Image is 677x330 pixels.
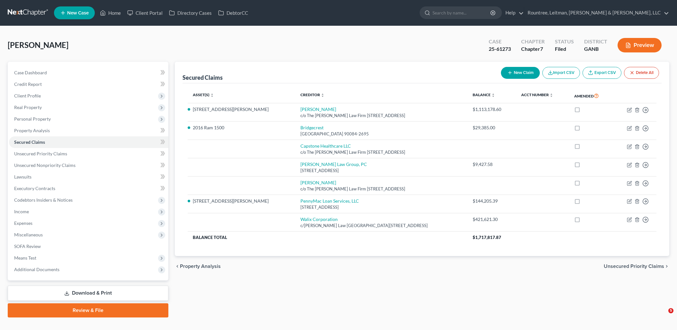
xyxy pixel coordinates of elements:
[300,168,462,174] div: [STREET_ADDRESS]
[8,40,68,50] span: [PERSON_NAME]
[300,149,462,155] div: c/o The [PERSON_NAME] Law Firm [STREET_ADDRESS]
[655,308,671,324] iframe: Intercom live chat
[473,216,511,223] div: $421,621.30
[14,267,59,272] span: Additional Documents
[300,223,462,229] div: c/[PERSON_NAME] Law [GEOGRAPHIC_DATA][STREET_ADDRESS]
[300,186,462,192] div: c/o The [PERSON_NAME] Law Firm [STREET_ADDRESS]
[9,160,168,171] a: Unsecured Nonpriority Claims
[300,143,351,149] a: Capstone Healthcare LLC
[473,106,511,113] div: $1,113,178.60
[300,106,336,112] a: [PERSON_NAME]
[14,243,41,249] span: SOFA Review
[584,38,607,45] div: District
[521,92,553,97] a: Acct Number unfold_more
[9,67,168,78] a: Case Dashboard
[321,93,325,97] i: unfold_more
[9,171,168,183] a: Lawsuits
[618,38,662,52] button: Preview
[14,151,67,156] span: Unsecured Priority Claims
[14,197,73,203] span: Codebtors Insiders & Notices
[300,125,324,130] a: Bridgecrest
[193,106,290,113] li: [STREET_ADDRESS][PERSON_NAME]
[604,264,664,269] span: Unsecured Priority Claims
[569,88,613,103] th: Amended
[300,113,462,119] div: c/o The [PERSON_NAME] Law Firm [STREET_ADDRESS]
[9,125,168,136] a: Property Analysis
[180,264,221,269] span: Property Analysis
[14,209,29,214] span: Income
[14,105,42,110] span: Real Property
[193,124,290,131] li: 2016 Ram 1500
[491,93,495,97] i: unfold_more
[521,38,545,45] div: Chapter
[501,67,540,79] button: New Claim
[124,7,166,19] a: Client Portal
[432,7,491,19] input: Search by name...
[8,286,168,301] a: Download & Print
[489,38,511,45] div: Case
[473,92,495,97] a: Balance unfold_more
[175,264,221,269] button: chevron_left Property Analysis
[584,45,607,53] div: GANB
[8,303,168,317] a: Review & File
[210,93,214,97] i: unfold_more
[175,264,180,269] i: chevron_left
[668,308,673,313] span: 5
[14,116,51,122] span: Personal Property
[555,38,574,45] div: Status
[300,216,338,222] a: Walix Corporation
[14,186,55,191] span: Executory Contracts
[583,67,621,79] a: Export CSV
[300,161,367,167] a: [PERSON_NAME] Law Group, PC
[188,232,468,243] th: Balance Total
[664,264,669,269] i: chevron_right
[97,7,124,19] a: Home
[300,180,336,185] a: [PERSON_NAME]
[473,124,511,131] div: $29,385.00
[300,92,325,97] a: Creditor unfold_more
[14,255,36,261] span: Means Test
[521,45,545,53] div: Chapter
[604,264,669,269] button: Unsecured Priority Claims chevron_right
[9,78,168,90] a: Credit Report
[489,45,511,53] div: 25-61273
[14,174,31,179] span: Lawsuits
[14,128,50,133] span: Property Analysis
[300,204,462,210] div: [STREET_ADDRESS]
[300,131,462,137] div: [GEOGRAPHIC_DATA] 90084-2695
[9,148,168,160] a: Unsecured Priority Claims
[9,136,168,148] a: Secured Claims
[624,67,659,79] button: Delete All
[14,81,42,87] span: Credit Report
[524,7,669,19] a: Rountree, Leitman, [PERSON_NAME] & [PERSON_NAME], LLC
[9,183,168,194] a: Executory Contracts
[14,93,41,98] span: Client Profile
[14,232,43,237] span: Miscellaneous
[473,235,501,240] span: $1,717,817.87
[14,220,32,226] span: Expenses
[166,7,215,19] a: Directory Cases
[542,67,580,79] button: Import CSV
[473,161,511,168] div: $9,427.58
[215,7,251,19] a: DebtorCC
[300,198,359,204] a: PennyMac Loan Services, LLC
[193,198,290,204] li: [STREET_ADDRESS][PERSON_NAME]
[183,74,223,81] div: Secured Claims
[540,46,543,52] span: 7
[14,70,47,75] span: Case Dashboard
[14,162,76,168] span: Unsecured Nonpriority Claims
[67,11,89,15] span: New Case
[14,139,45,145] span: Secured Claims
[502,7,524,19] a: Help
[549,93,553,97] i: unfold_more
[9,241,168,252] a: SOFA Review
[555,45,574,53] div: Filed
[473,198,511,204] div: $144,205.39
[193,92,214,97] a: Asset(s) unfold_more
